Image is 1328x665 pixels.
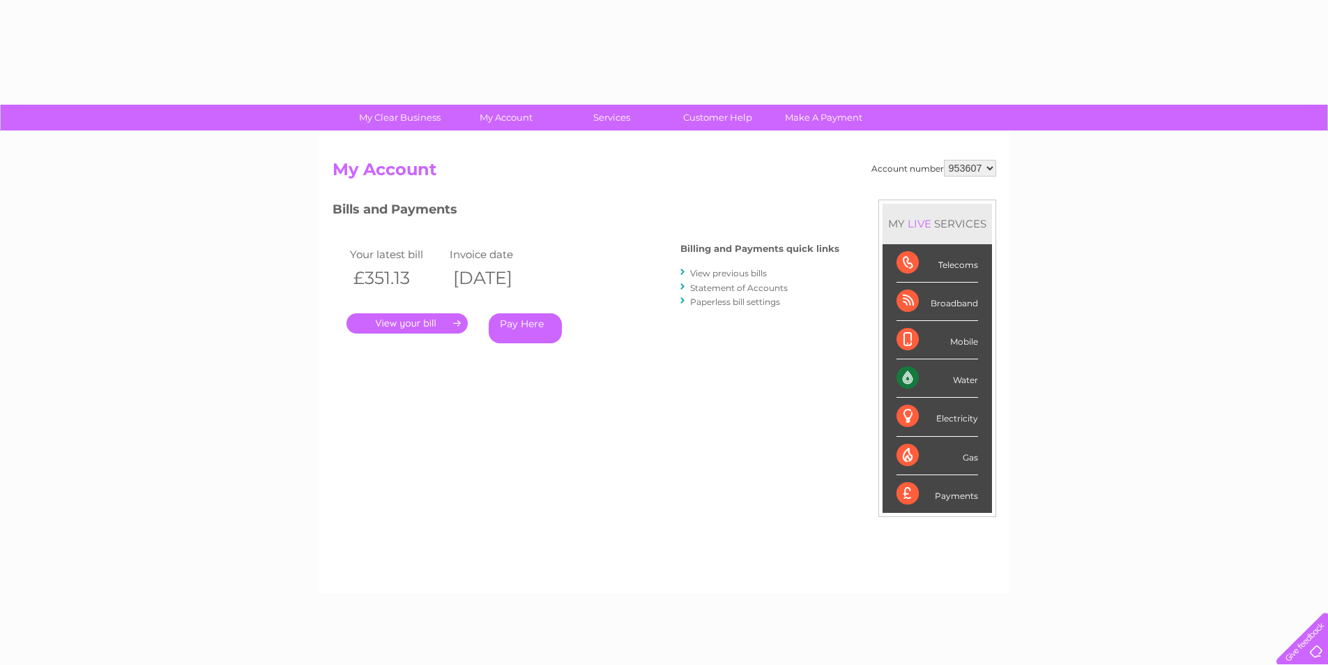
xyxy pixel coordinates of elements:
[896,437,978,475] div: Gas
[896,283,978,321] div: Broadband
[448,105,563,130] a: My Account
[346,264,447,292] th: £351.13
[333,200,839,224] h3: Bills and Payments
[554,105,669,130] a: Services
[766,105,881,130] a: Make A Payment
[346,245,447,264] td: Your latest bill
[446,245,547,264] td: Invoice date
[690,283,788,293] a: Statement of Accounts
[905,217,934,230] div: LIVE
[446,264,547,292] th: [DATE]
[680,244,839,254] h4: Billing and Payments quick links
[896,398,978,436] div: Electricity
[690,297,780,307] a: Paperless bill settings
[896,475,978,513] div: Payments
[883,204,992,244] div: MY SERVICES
[489,313,562,343] a: Pay Here
[333,160,996,186] h2: My Account
[660,105,775,130] a: Customer Help
[342,105,457,130] a: My Clear Business
[896,244,978,283] div: Telecoms
[896,321,978,359] div: Mobile
[346,313,468,334] a: .
[690,268,767,278] a: View previous bills
[871,160,996,177] div: Account number
[896,359,978,398] div: Water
